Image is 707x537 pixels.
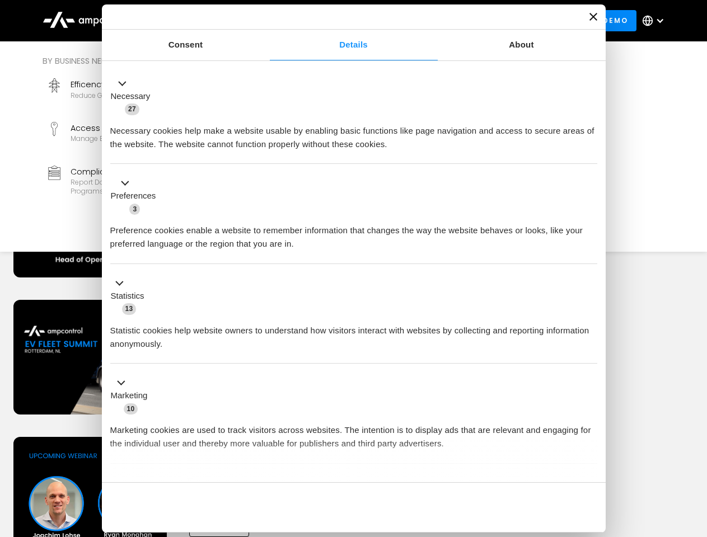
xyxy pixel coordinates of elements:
button: Marketing (10) [110,376,154,416]
button: Statistics (13) [110,276,151,315]
a: ComplianceReport data and stay compliant with EV programs [43,161,222,200]
div: Report data and stay compliant with EV programs [71,178,217,195]
span: 2 [185,478,195,489]
span: 10 [124,403,138,414]
a: About [438,30,606,60]
a: Consent [102,30,270,60]
label: Statistics [111,290,144,303]
div: Reduce grid contraints and fuel costs [71,91,199,100]
button: Preferences (3) [110,177,163,216]
span: 27 [125,103,139,115]
div: Marketing cookies are used to track visitors across websites. The intention is to display ads tha... [110,415,597,450]
div: Manage EV charger security and access [71,134,205,143]
button: Unclassified (2) [110,476,202,490]
div: Preference cookies enable a website to remember information that changes the way the website beha... [110,215,597,251]
button: Necessary (27) [110,77,157,116]
button: Close banner [589,13,597,21]
div: Access Control [71,122,205,134]
a: Details [270,30,438,60]
div: Statistic cookies help website owners to understand how visitors interact with websites by collec... [110,315,597,351]
div: Compliance [71,166,217,178]
a: Access ControlManage EV charger security and access [43,117,222,157]
div: By business need [43,55,405,67]
label: Preferences [111,190,156,202]
label: Marketing [111,389,148,402]
a: EfficencyReduce grid contraints and fuel costs [43,74,222,113]
div: Necessary cookies help make a website usable by enabling basic functions like page navigation and... [110,116,597,151]
button: Okay [436,491,597,524]
label: Necessary [111,90,151,103]
span: 3 [129,204,140,215]
div: Efficency [71,78,199,91]
span: 13 [122,303,137,314]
